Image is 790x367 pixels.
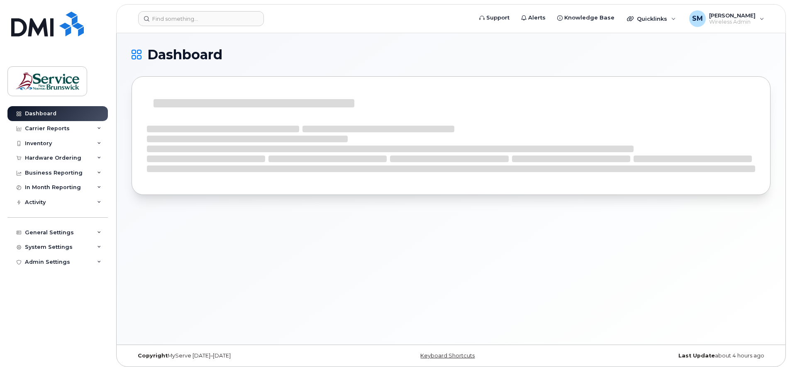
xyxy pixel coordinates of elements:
[147,49,222,61] span: Dashboard
[132,352,344,359] div: MyServe [DATE]–[DATE]
[138,352,168,359] strong: Copyright
[420,352,475,359] a: Keyboard Shortcuts
[678,352,715,359] strong: Last Update
[558,352,770,359] div: about 4 hours ago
